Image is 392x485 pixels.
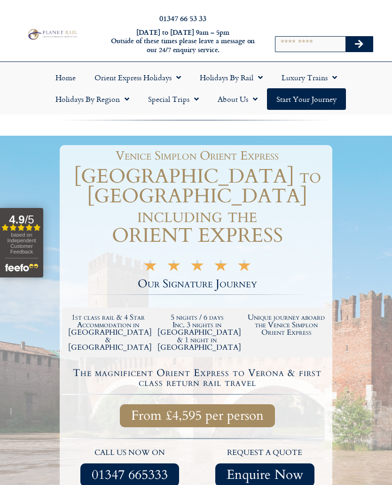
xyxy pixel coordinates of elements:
i: ★ [213,263,228,272]
a: Holidays by Region [46,88,139,110]
h2: 5 nights / 6 days Inc. 3 nights in [GEOGRAPHIC_DATA] & 1 night in [GEOGRAPHIC_DATA] [157,314,237,351]
i: ★ [143,263,157,272]
i: ★ [166,263,181,272]
p: request a quote [202,447,328,459]
a: Orient Express Holidays [85,67,190,88]
h2: Unique journey aboard the Venice Simplon Orient Express [246,314,326,336]
h4: The magnificent Orient Express to Verona & first class return rail travel [63,368,331,388]
img: Planet Rail Train Holidays Logo [26,28,78,40]
span: 01347 665333 [92,469,168,481]
h1: Venice Simplon Orient Express [67,150,328,162]
a: About Us [208,88,267,110]
p: call us now on [67,447,193,459]
i: ★ [190,263,204,272]
h2: Our Signature Journey [62,278,332,290]
h1: [GEOGRAPHIC_DATA] to [GEOGRAPHIC_DATA] including the ORIENT EXPRESS [62,167,332,246]
span: From £4,595 per person [131,410,264,422]
div: 5/5 [143,261,251,272]
h2: 1st class rail & 4 Star Accommodation in [GEOGRAPHIC_DATA] & [GEOGRAPHIC_DATA] [68,314,148,351]
a: Start your Journey [267,88,346,110]
i: ★ [237,263,251,272]
nav: Menu [5,67,387,110]
a: Special Trips [139,88,208,110]
span: Enquire Now [227,469,303,481]
a: Home [46,67,85,88]
a: Holidays by Rail [190,67,272,88]
a: 01347 66 53 33 [159,13,206,23]
a: Luxury Trains [272,67,346,88]
button: Search [345,37,373,52]
h6: [DATE] to [DATE] 9am – 5pm Outside of these times please leave a message on our 24/7 enquiry serv... [107,28,259,54]
a: From £4,595 per person [120,404,275,427]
